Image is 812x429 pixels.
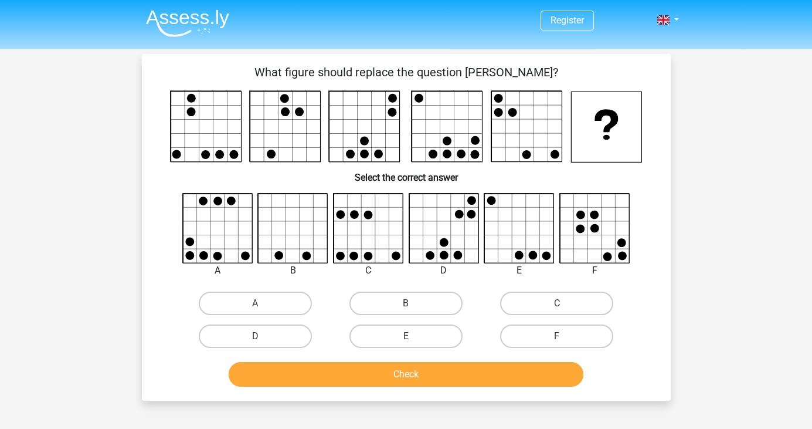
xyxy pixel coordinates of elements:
p: What figure should replace the question [PERSON_NAME]? [161,63,652,81]
div: F [551,264,639,278]
label: C [500,292,613,315]
div: D [400,264,488,278]
label: B [349,292,463,315]
div: B [249,264,337,278]
div: A [174,264,262,278]
img: Assessly [146,9,229,37]
a: Register [551,15,584,26]
label: A [199,292,312,315]
button: Check [229,362,583,387]
div: C [324,264,413,278]
div: E [475,264,563,278]
label: E [349,325,463,348]
h6: Select the correct answer [161,163,652,183]
label: D [199,325,312,348]
label: F [500,325,613,348]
